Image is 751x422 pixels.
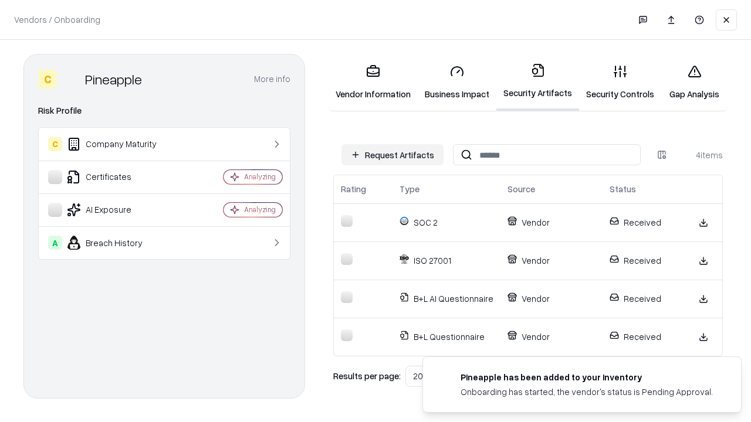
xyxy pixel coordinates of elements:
[38,104,290,118] div: Risk Profile
[661,55,728,110] a: Gap Analysis
[610,292,678,305] p: Received
[48,137,188,151] div: Company Maturity
[329,55,418,110] a: Vendor Information
[676,149,723,161] div: 4 items
[85,70,142,89] div: Pineapple
[400,331,493,343] p: B+L Questionnaire
[508,331,596,343] p: Vendor
[48,236,188,250] div: Breach History
[437,371,451,385] img: pineappleenergy.com
[14,13,100,26] p: Vendors / Onboarding
[38,70,57,89] div: C
[62,70,80,89] img: Pineapple
[610,183,636,195] div: Status
[400,183,420,195] div: Type
[333,370,401,382] p: Results per page:
[400,254,493,267] p: ISO 27001
[341,183,366,195] div: Rating
[610,216,678,229] p: Received
[508,183,535,195] div: Source
[400,216,493,229] p: SOC 2
[508,216,596,229] p: Vendor
[461,386,713,398] div: Onboarding has started, the vendor's status is Pending Approval.
[610,331,678,343] p: Received
[508,292,596,305] p: Vendor
[400,292,493,305] p: B+L AI Questionnaire
[48,170,188,184] div: Certificates
[48,137,62,151] div: C
[496,54,579,111] a: Security Artifacts
[461,371,713,383] div: Pineapple has been added to your inventory
[244,172,276,182] div: Analyzing
[418,55,496,110] a: Business Impact
[48,236,62,250] div: A
[610,254,678,267] p: Received
[244,205,276,215] div: Analyzing
[579,55,661,110] a: Security Controls
[48,203,188,217] div: AI Exposure
[254,69,290,90] button: More info
[341,144,444,165] button: Request Artifacts
[508,254,596,267] p: Vendor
